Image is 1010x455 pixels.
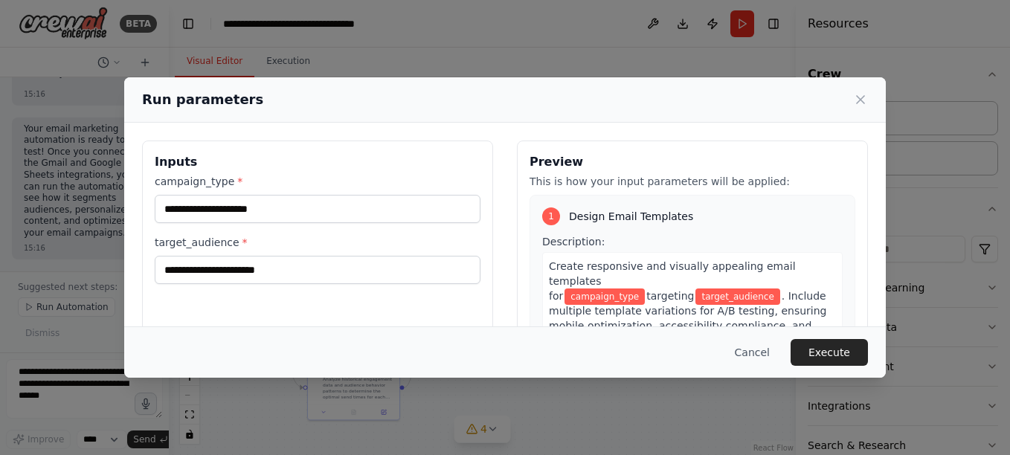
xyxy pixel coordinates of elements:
[542,236,605,248] span: Description:
[723,339,782,366] button: Cancel
[646,290,694,302] span: targeting
[142,89,263,110] h2: Run parameters
[569,209,693,224] span: Design Email Templates
[530,174,855,189] p: This is how your input parameters will be applied:
[530,153,855,171] h3: Preview
[155,153,480,171] h3: Inputs
[542,207,560,225] div: 1
[564,288,645,305] span: Variable: campaign_type
[791,339,868,366] button: Execute
[155,235,480,250] label: target_audience
[155,174,480,189] label: campaign_type
[695,288,779,305] span: Variable: target_audience
[549,260,796,302] span: Create responsive and visually appealing email templates for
